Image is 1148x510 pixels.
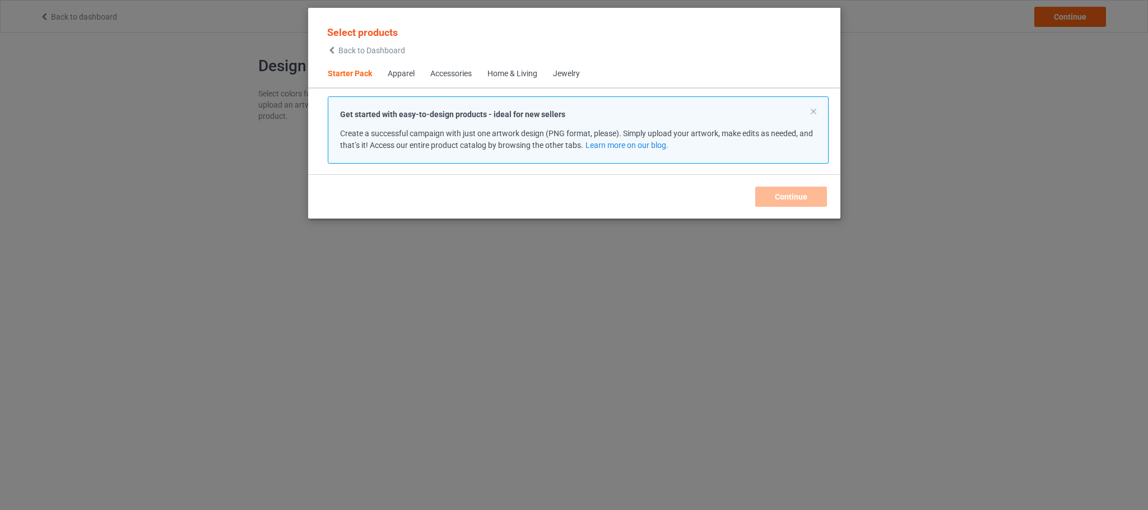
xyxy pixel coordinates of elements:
div: Apparel [388,68,415,80]
div: Home & Living [487,68,537,80]
a: Learn more on our blog. [585,141,668,150]
span: Back to Dashboard [338,46,405,55]
div: Accessories [430,68,472,80]
span: Select products [327,26,398,38]
div: Jewelry [553,68,580,80]
span: Starter Pack [320,61,380,87]
strong: Get started with easy-to-design products - ideal for new sellers [340,110,565,119]
span: Create a successful campaign with just one artwork design (PNG format, please). Simply upload you... [340,129,813,150]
